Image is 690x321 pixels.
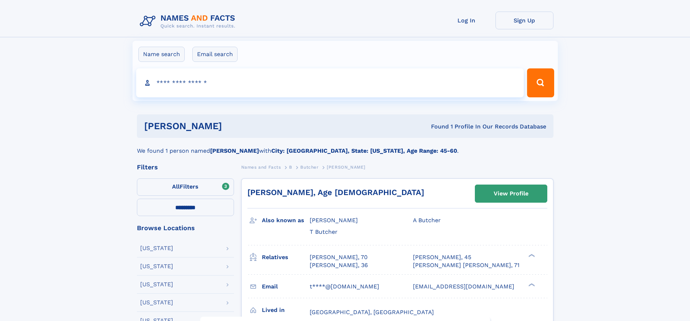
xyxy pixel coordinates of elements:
h3: Email [262,280,310,293]
span: B [289,165,292,170]
b: [PERSON_NAME] [210,147,259,154]
div: ❯ [527,253,535,258]
a: [PERSON_NAME], 45 [413,253,471,261]
a: [PERSON_NAME] [PERSON_NAME], 71 [413,261,519,269]
div: ❯ [527,282,535,287]
b: City: [GEOGRAPHIC_DATA], State: [US_STATE], Age Range: 45-60 [271,147,457,154]
span: All [172,183,180,190]
div: Filters [137,164,234,170]
span: [PERSON_NAME] [327,165,365,170]
label: Email search [192,47,238,62]
a: Log In [438,12,495,29]
img: Logo Names and Facts [137,12,241,31]
a: Sign Up [495,12,553,29]
span: [PERSON_NAME] [310,217,358,224]
div: Found 1 Profile In Our Records Database [326,123,546,131]
a: [PERSON_NAME], Age [DEMOGRAPHIC_DATA] [247,188,424,197]
div: [US_STATE] [140,300,173,305]
a: [PERSON_NAME], 70 [310,253,368,261]
h3: Also known as [262,214,310,227]
input: search input [136,68,524,97]
a: [PERSON_NAME], 36 [310,261,368,269]
div: [US_STATE] [140,263,173,269]
a: View Profile [475,185,547,202]
h3: Lived in [262,304,310,316]
h1: [PERSON_NAME] [144,122,327,131]
div: [US_STATE] [140,282,173,287]
div: View Profile [494,185,528,202]
div: Browse Locations [137,225,234,231]
a: Names and Facts [241,162,281,172]
span: Butcher [300,165,318,170]
button: Search Button [527,68,554,97]
div: [US_STATE] [140,245,173,251]
a: B [289,162,292,172]
h3: Relatives [262,251,310,263]
span: A Butcher [413,217,441,224]
label: Name search [138,47,185,62]
span: [GEOGRAPHIC_DATA], [GEOGRAPHIC_DATA] [310,309,434,316]
div: We found 1 person named with . [137,138,553,155]
a: Butcher [300,162,318,172]
span: [EMAIL_ADDRESS][DOMAIN_NAME] [413,283,514,290]
label: Filters [137,178,234,196]
span: T Butcher [310,228,338,235]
